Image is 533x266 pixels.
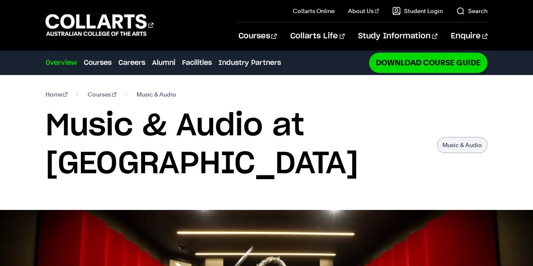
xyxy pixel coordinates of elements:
a: Student Login [392,7,443,15]
a: Download Course Guide [369,53,487,73]
a: Alumni [152,58,175,68]
a: About Us [348,7,379,15]
a: Facilities [182,58,212,68]
a: Home [46,89,68,100]
a: Overview [46,58,77,68]
a: Collarts Online [293,7,335,15]
a: Study Information [358,22,437,50]
p: Music & Audio [437,137,487,153]
a: Courses [238,22,277,50]
a: Search [456,7,487,15]
a: Courses [84,58,112,68]
a: Collarts Life [290,22,345,50]
a: Courses [88,89,116,100]
a: Enquire [451,22,487,50]
h1: Music & Audio at [GEOGRAPHIC_DATA] [46,107,429,183]
div: Go to homepage [46,13,153,37]
a: Industry Partners [219,58,281,68]
span: Music & Audio [137,89,176,100]
a: Careers [118,58,145,68]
